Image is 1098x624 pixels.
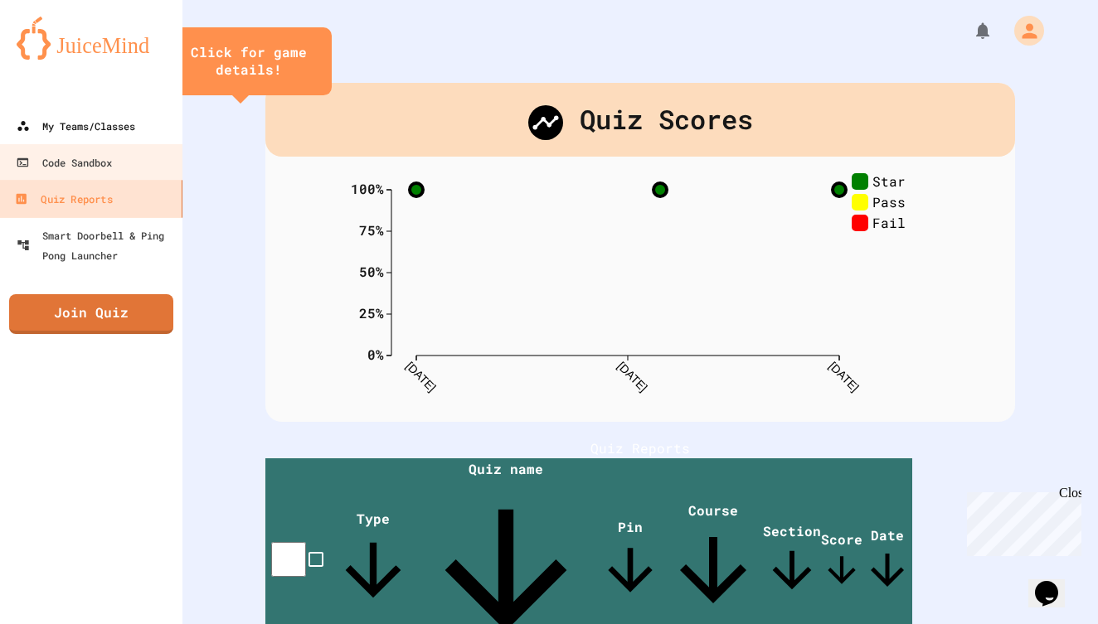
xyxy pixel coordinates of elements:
[403,359,438,394] text: [DATE]
[872,192,906,210] text: Pass
[872,213,906,230] text: Fail
[597,518,663,603] span: Pin
[351,180,384,197] text: 100%
[14,189,112,210] div: Quiz Reports
[17,17,166,60] img: logo-orange.svg
[763,522,821,599] span: Section
[367,346,384,363] text: 0%
[7,7,114,105] div: Chat with us now!Close
[872,172,906,189] text: Star
[997,12,1048,50] div: My Account
[359,263,384,280] text: 50%
[182,44,315,79] div: Click for game details!
[960,486,1081,556] iframe: chat widget
[17,225,176,265] div: Smart Doorbell & Ping Pong Launcher
[615,359,649,394] text: [DATE]
[265,438,1015,458] h1: Quiz Reports
[265,83,1015,157] div: Quiz Scores
[359,304,384,322] text: 25%
[663,501,763,620] span: Course
[16,152,112,172] div: Code Sandbox
[1028,558,1081,607] iframe: chat widget
[826,359,861,394] text: [DATE]
[332,510,415,612] span: Type
[821,530,862,591] span: Score
[271,542,306,577] input: select all desserts
[359,221,384,239] text: 75%
[17,116,135,136] div: My Teams/Classes
[862,526,912,595] span: Date
[9,294,173,334] a: Join Quiz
